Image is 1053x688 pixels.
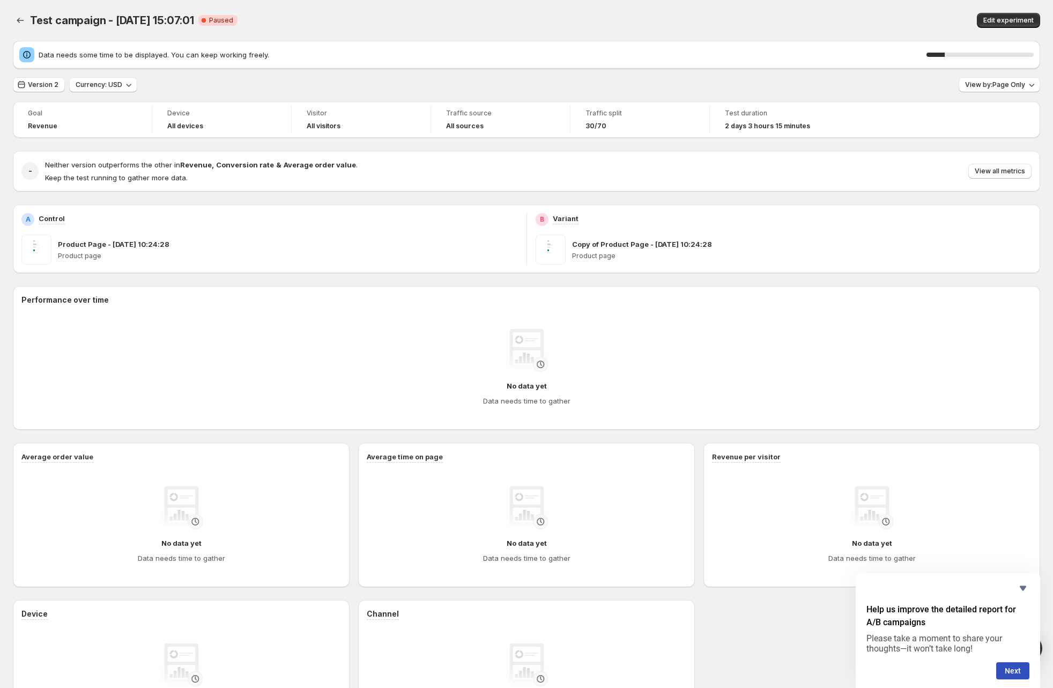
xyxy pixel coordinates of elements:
h2: - [28,166,32,177]
h3: Channel [367,609,399,619]
h4: Data needs time to gather [828,553,916,563]
strong: Revenue [180,160,212,169]
strong: Average order value [284,160,356,169]
span: Neither version outperforms the other in . [45,160,358,169]
span: 2 days 3 hours 15 minutes [725,122,810,130]
p: Control [39,213,65,224]
strong: & [276,160,281,169]
h4: No data yet [507,538,547,548]
a: VisitorAll visitors [307,108,416,131]
p: Product page [572,252,1032,260]
img: No data yet [850,486,893,529]
img: No data yet [160,486,203,529]
h3: Average time on page [367,451,443,462]
h4: All visitors [307,122,340,130]
a: Traffic split30/70 [585,108,694,131]
strong: Conversion rate [216,160,274,169]
a: Test duration2 days 3 hours 15 minutes [725,108,834,131]
p: Product page [58,252,518,260]
h4: No data yet [161,538,202,548]
h4: All devices [167,122,203,130]
button: Version 2 [13,77,65,92]
span: Data needs some time to be displayed. You can keep working freely. [39,49,926,60]
h3: Revenue per visitor [712,451,781,462]
button: Currency: USD [69,77,137,92]
div: Help us improve the detailed report for A/B campaigns [866,582,1029,679]
span: Version 2 [28,80,58,89]
a: Traffic sourceAll sources [446,108,555,131]
img: No data yet [505,486,548,529]
img: Copy of Product Page - Nov 5, 10:24:28 [536,235,566,265]
span: Keep the test running to gather more data. [45,173,188,182]
p: Product Page - [DATE] 10:24:28 [58,239,169,250]
span: Traffic split [585,109,694,118]
span: Visitor [307,109,416,118]
h4: Data needs time to gather [483,553,570,563]
span: View by: Page Only [965,80,1025,89]
h4: All sources [446,122,484,130]
button: Back [13,13,28,28]
span: Test campaign - [DATE] 15:07:01 [30,14,194,27]
span: Edit experiment [983,16,1034,25]
strong: , [212,160,214,169]
img: No data yet [505,643,548,686]
button: Hide survey [1017,582,1029,595]
p: Variant [553,213,579,224]
h2: Performance over time [21,295,1032,305]
button: View all metrics [968,164,1032,179]
span: Revenue [28,122,57,130]
h4: No data yet [852,538,892,548]
span: Traffic source [446,109,555,118]
h4: Data needs time to gather [483,396,570,406]
h2: Help us improve the detailed report for A/B campaigns [866,603,1029,629]
span: View all metrics [975,167,1025,175]
button: Edit experiment [977,13,1040,28]
h2: A [26,215,31,224]
h2: B [540,215,544,224]
img: No data yet [505,329,548,372]
span: Paused [209,16,233,25]
img: No data yet [160,643,203,686]
p: Please take a moment to share your thoughts—it won’t take long! [866,633,1029,654]
button: View by:Page Only [959,77,1040,92]
span: Goal [28,109,137,118]
h4: Data needs time to gather [138,553,225,563]
h3: Average order value [21,451,93,462]
a: GoalRevenue [28,108,137,131]
img: Product Page - Nov 5, 10:24:28 [21,235,51,265]
h3: Device [21,609,48,619]
a: DeviceAll devices [167,108,276,131]
h4: No data yet [507,380,547,391]
p: Copy of Product Page - [DATE] 10:24:28 [572,239,712,250]
button: Next question [996,662,1029,679]
span: Currency: USD [76,80,122,89]
span: 30/70 [585,122,606,130]
span: Device [167,109,276,118]
span: Test duration [725,109,834,118]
